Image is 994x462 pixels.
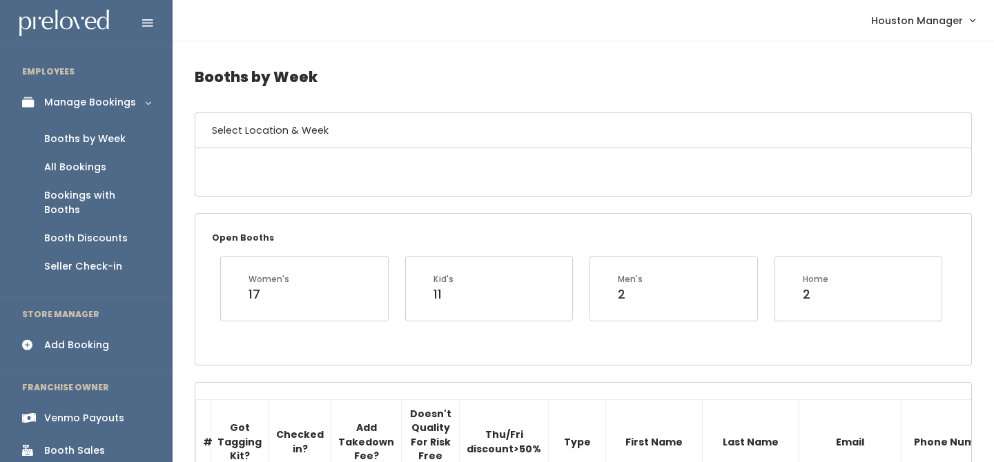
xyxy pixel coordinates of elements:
[195,113,971,148] h6: Select Location & Week
[44,188,150,217] div: Bookings with Booths
[248,285,289,303] div: 17
[44,338,109,352] div: Add Booking
[618,285,643,303] div: 2
[44,95,136,110] div: Manage Bookings
[248,273,289,285] div: Women's
[44,443,105,458] div: Booth Sales
[195,58,972,96] h4: Booths by Week
[803,273,828,285] div: Home
[871,13,963,28] span: Houston Manager
[19,10,109,37] img: preloved logo
[212,232,274,243] small: Open Booths
[44,160,106,174] div: All Bookings
[803,285,828,303] div: 2
[44,231,128,245] div: Booth Discounts
[433,285,454,303] div: 11
[44,259,122,274] div: Seller Check-in
[44,132,126,146] div: Booths by Week
[433,273,454,285] div: Kid's
[44,411,124,425] div: Venmo Payouts
[857,6,988,35] a: Houston Manager
[618,273,643,285] div: Men's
